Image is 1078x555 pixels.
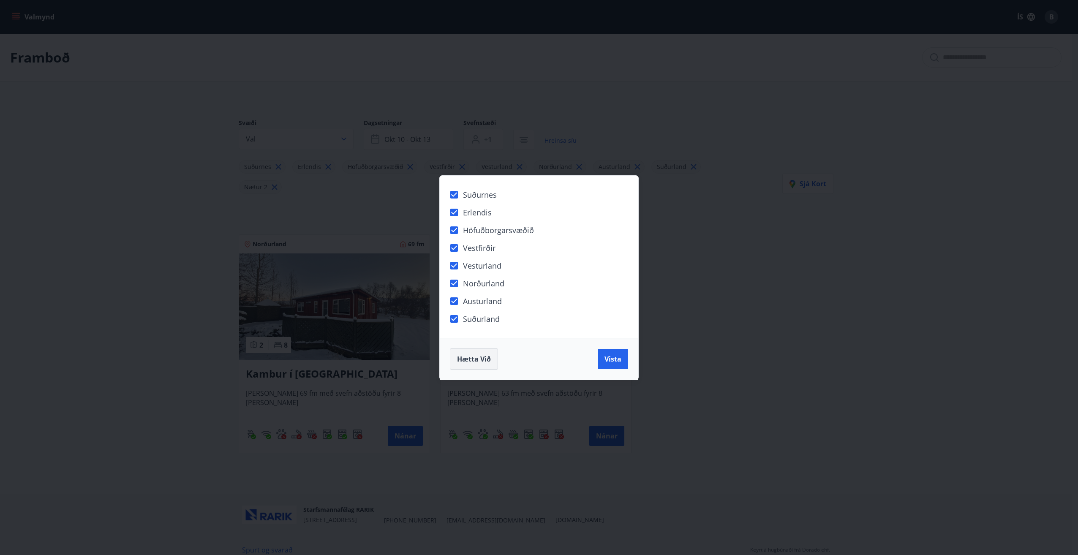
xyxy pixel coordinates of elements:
span: Vesturland [463,260,501,271]
span: Suðurnes [463,189,497,200]
span: Vestfirðir [463,242,495,253]
span: Norðurland [463,278,504,289]
span: Austurland [463,296,502,307]
span: Hætta við [457,354,491,364]
span: Höfuðborgarsvæðið [463,225,534,236]
span: Suðurland [463,313,500,324]
button: Vista [598,349,628,369]
span: Erlendis [463,207,492,218]
span: Vista [604,354,621,364]
button: Hætta við [450,348,498,370]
